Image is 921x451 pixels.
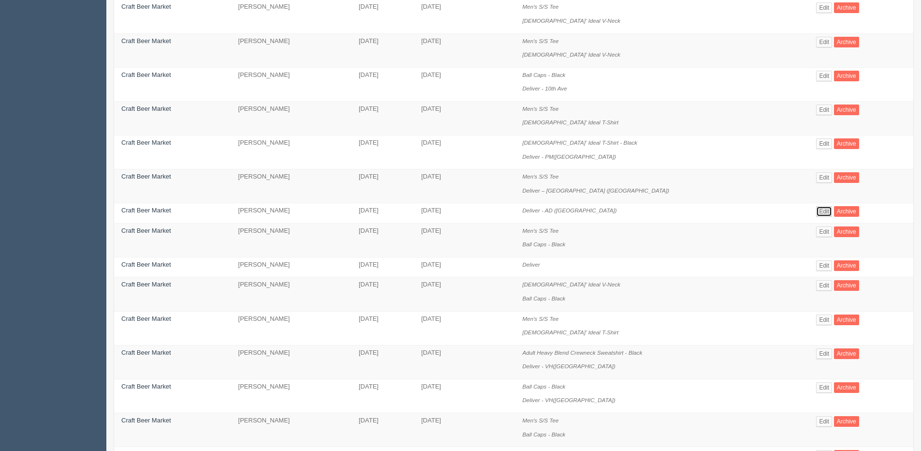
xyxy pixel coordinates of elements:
[414,413,515,447] td: [DATE]
[121,3,171,10] a: Craft Beer Market
[522,72,565,78] i: Ball Caps - Black
[414,311,515,345] td: [DATE]
[834,71,859,81] a: Archive
[816,206,832,217] a: Edit
[522,383,565,390] i: Ball Caps - Black
[231,135,351,169] td: [PERSON_NAME]
[522,105,558,112] i: Men's S/S Tee
[414,135,515,169] td: [DATE]
[414,379,515,413] td: [DATE]
[522,207,616,213] i: Deliver - AD ([GEOGRAPHIC_DATA])
[121,281,171,288] a: Craft Beer Market
[121,261,171,268] a: Craft Beer Market
[231,223,351,257] td: [PERSON_NAME]
[231,345,351,379] td: [PERSON_NAME]
[522,38,558,44] i: Men's S/S Tee
[231,277,351,311] td: [PERSON_NAME]
[121,207,171,214] a: Craft Beer Market
[522,431,565,437] i: Ball Caps - Black
[522,295,565,301] i: Ball Caps - Black
[121,71,171,78] a: Craft Beer Market
[816,226,832,237] a: Edit
[522,119,618,125] i: [DEMOGRAPHIC_DATA]' Ideal T-Shirt
[834,206,859,217] a: Archive
[351,135,414,169] td: [DATE]
[834,226,859,237] a: Archive
[351,67,414,101] td: [DATE]
[121,315,171,322] a: Craft Beer Market
[834,138,859,149] a: Archive
[522,173,558,180] i: Men's S/S Tee
[414,169,515,203] td: [DATE]
[414,101,515,135] td: [DATE]
[121,139,171,146] a: Craft Beer Market
[522,316,558,322] i: Men's S/S Tee
[414,203,515,224] td: [DATE]
[121,383,171,390] a: Craft Beer Market
[231,311,351,345] td: [PERSON_NAME]
[414,67,515,101] td: [DATE]
[231,67,351,101] td: [PERSON_NAME]
[231,33,351,67] td: [PERSON_NAME]
[816,280,832,291] a: Edit
[522,139,637,146] i: [DEMOGRAPHIC_DATA]' Ideal T-Shirt - Black
[522,17,620,24] i: [DEMOGRAPHIC_DATA]' Ideal V-Neck
[414,277,515,311] td: [DATE]
[834,416,859,427] a: Archive
[121,37,171,45] a: Craft Beer Market
[522,153,616,160] i: Deliver - PM([GEOGRAPHIC_DATA])
[522,363,615,369] i: Deliver - VH([GEOGRAPHIC_DATA])
[351,257,414,277] td: [DATE]
[414,257,515,277] td: [DATE]
[816,172,832,183] a: Edit
[351,379,414,413] td: [DATE]
[816,138,832,149] a: Edit
[522,349,642,356] i: Adult Heavy Blend Crewneck Sweatshirt - Black
[816,382,832,393] a: Edit
[231,169,351,203] td: [PERSON_NAME]
[834,2,859,13] a: Archive
[522,3,558,10] i: Men's S/S Tee
[522,261,540,268] i: Deliver
[231,413,351,447] td: [PERSON_NAME]
[231,203,351,224] td: [PERSON_NAME]
[522,329,618,335] i: [DEMOGRAPHIC_DATA]' Ideal T-Shirt
[816,2,832,13] a: Edit
[121,349,171,356] a: Craft Beer Market
[834,280,859,291] a: Archive
[834,382,859,393] a: Archive
[816,348,832,359] a: Edit
[522,187,669,194] i: Deliver – [GEOGRAPHIC_DATA] ([GEOGRAPHIC_DATA])
[522,51,620,58] i: [DEMOGRAPHIC_DATA]' Ideal V-Neck
[522,397,615,403] i: Deliver - VH([GEOGRAPHIC_DATA])
[351,223,414,257] td: [DATE]
[834,37,859,47] a: Archive
[231,101,351,135] td: [PERSON_NAME]
[522,85,567,91] i: Deliver - 10th Ave
[351,203,414,224] td: [DATE]
[834,172,859,183] a: Archive
[351,101,414,135] td: [DATE]
[522,227,558,234] i: Men's S/S Tee
[414,223,515,257] td: [DATE]
[231,379,351,413] td: [PERSON_NAME]
[121,105,171,112] a: Craft Beer Market
[351,413,414,447] td: [DATE]
[816,260,832,271] a: Edit
[121,417,171,424] a: Craft Beer Market
[816,37,832,47] a: Edit
[522,281,620,287] i: [DEMOGRAPHIC_DATA]' Ideal V-Neck
[351,277,414,311] td: [DATE]
[522,417,558,423] i: Men's S/S Tee
[834,105,859,115] a: Archive
[414,345,515,379] td: [DATE]
[231,257,351,277] td: [PERSON_NAME]
[816,315,832,325] a: Edit
[834,348,859,359] a: Archive
[121,227,171,234] a: Craft Beer Market
[351,311,414,345] td: [DATE]
[834,315,859,325] a: Archive
[816,71,832,81] a: Edit
[351,33,414,67] td: [DATE]
[522,241,565,247] i: Ball Caps - Black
